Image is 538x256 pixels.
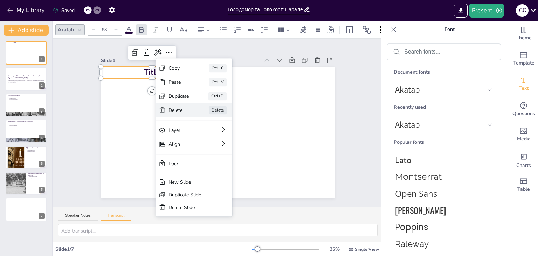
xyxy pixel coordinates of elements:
p: Важливість пам'яті [26,151,45,152]
div: 4 [6,120,47,143]
span: Table [517,186,530,193]
span: Single View [355,247,379,252]
span: Montserrat [395,171,490,182]
button: Transcript [101,213,132,221]
p: Паралелі між Голодомором та Голокостом [8,121,45,123]
div: Layout [344,24,355,35]
div: Delete [168,107,189,114]
div: Copy [168,65,189,72]
p: Наслідки Голодомору [8,99,45,100]
p: Generated with [URL] [8,82,45,83]
p: У цій презентації ми розглянемо Голодомор та Голокост, їхні причини, наслідки та паралелі в конте... [8,80,45,82]
span: Akatab [395,84,485,95]
div: 5 [39,161,45,167]
p: Масштаби трагедії [26,150,45,151]
button: Export to PowerPoint [454,4,468,18]
span: Charts [516,162,531,169]
span: Open Sans [395,188,490,199]
span: Questions [512,110,535,117]
div: Ctrl+C [209,64,227,72]
div: 6 [39,187,45,193]
span: Title [144,67,160,78]
p: Вшанування пам'яті [28,176,45,177]
div: Add charts and graphs [510,147,538,173]
div: 2 [39,82,45,89]
div: 7 [39,213,45,219]
div: Column Count [276,24,292,35]
div: 7 [6,198,47,221]
div: Add text boxes [510,72,538,97]
div: Saved [53,7,75,14]
div: Ctrl+V [209,78,227,86]
p: Важливість пам'яті про ці трагедії [28,173,45,176]
button: С С [516,4,529,18]
div: 3 [39,108,45,115]
div: Slide 1 / 7 [55,246,252,252]
span: Poppins [395,221,490,233]
span: Theme [516,34,532,42]
div: С С [516,4,529,17]
p: Що таке Голодомор? [8,95,45,97]
div: Popular fonts [387,133,501,151]
div: Duplicate [168,93,189,100]
p: Освіта та свідомість [28,177,45,178]
div: Get real-time input from your audience [510,97,538,122]
div: Delete Slide [168,204,210,211]
div: Delete [209,106,227,114]
p: Політичні репресії [8,123,45,125]
p: Запобігання повторенню [28,178,45,180]
span: Title [13,41,16,43]
div: 4 [39,135,45,141]
div: Akatab [56,25,75,34]
span: Position [363,26,371,34]
p: Font [399,21,500,38]
div: Align [168,141,200,148]
div: 2 [6,67,47,90]
div: Slide 1 [101,57,259,64]
div: Layer [168,127,200,134]
div: 5 [6,146,47,169]
div: Ctrl+D [208,92,227,100]
p: Що таке Голокост? [26,147,45,149]
span: Media [517,135,531,143]
div: Change the overall theme [510,21,538,46]
div: Text effects [298,24,308,35]
div: Add a table [510,173,538,198]
div: Background color [326,26,337,33]
button: Speaker Notes [58,213,98,221]
div: Lock [168,160,210,167]
div: New Slide [168,179,210,186]
button: Add slide [4,25,49,36]
p: Систематичне знищення [26,148,45,150]
span: Text [519,85,529,92]
div: Border settings [314,24,322,35]
div: Add ready made slides [510,46,538,72]
p: Пам'ять та навчання [8,125,45,126]
span: Raleway [395,239,490,249]
div: Paste [168,79,189,86]
p: Голодомор як геноцид [8,96,45,97]
div: 35 % [326,246,343,252]
p: Геноцид [8,122,45,124]
div: 1 [39,56,45,62]
div: 1 [6,41,47,65]
div: Add images, graphics, shapes or video [510,122,538,147]
div: Duplicate Slide [168,191,210,198]
button: My Library [5,5,48,16]
span: Template [513,59,534,67]
strong: Голодомор та Голокост: Паралелі трагедій в історії України та [GEOGRAPHIC_DATA] [8,75,40,79]
span: Akatab [395,119,485,130]
div: Recently used [387,98,501,116]
div: Document fonts [387,63,501,81]
p: Політичні причини [8,97,45,99]
div: 6 [6,172,47,195]
div: 3 [6,94,47,117]
button: Present [469,4,504,18]
input: Search fonts... [404,49,495,55]
input: Insert title [228,5,303,15]
span: Oswald [395,204,490,216]
span: Lato [395,155,490,165]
